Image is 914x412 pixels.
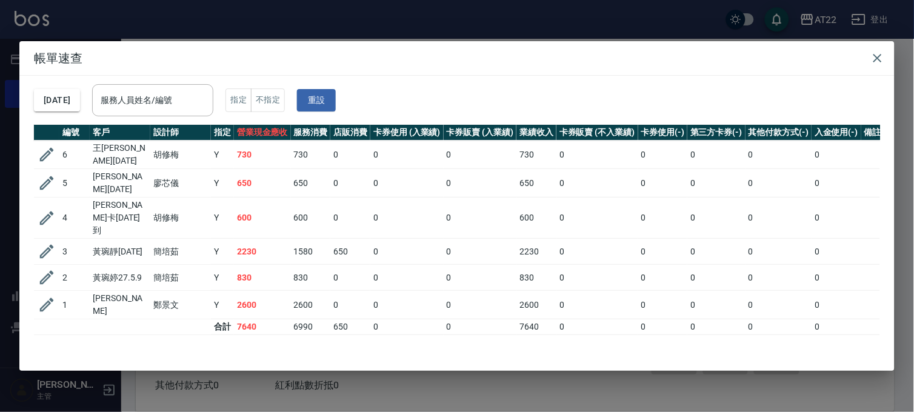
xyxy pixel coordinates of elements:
th: 第三方卡券(-) [687,125,746,141]
td: 730 [516,141,556,169]
td: 0 [370,198,444,239]
td: 0 [638,169,688,198]
td: 0 [556,141,638,169]
td: [PERSON_NAME]卡[DATE]到 [90,198,150,239]
td: 0 [638,265,688,291]
td: 0 [687,169,746,198]
td: 4 [59,198,90,239]
td: 0 [638,141,688,169]
td: 0 [687,141,746,169]
td: 2600 [291,291,331,319]
td: Y [211,169,234,198]
td: 0 [687,291,746,319]
td: 王[PERSON_NAME][DATE] [90,141,150,169]
td: 3 [59,239,90,265]
th: 編號 [59,125,90,141]
th: 服務消費 [291,125,331,141]
td: 胡修梅 [150,141,211,169]
td: 0 [330,169,370,198]
th: 卡券販賣 (不入業績) [556,125,638,141]
td: Y [211,239,234,265]
td: 0 [638,291,688,319]
td: 0 [687,319,746,335]
td: 0 [370,169,444,198]
td: 650 [330,239,370,265]
td: 0 [444,319,517,335]
td: 黃琬婷27.5.9 [90,265,150,291]
td: 0 [370,141,444,169]
button: 不指定 [251,88,285,112]
td: 2230 [234,239,291,265]
td: 0 [687,198,746,239]
td: 0 [746,169,812,198]
td: 0 [812,319,861,335]
td: 0 [812,198,861,239]
td: 黃琬靜[DATE] [90,239,150,265]
td: Y [211,265,234,291]
td: 1 [59,291,90,319]
td: 0 [746,319,812,335]
th: 其他付款方式(-) [746,125,812,141]
td: 0 [746,198,812,239]
td: 0 [812,265,861,291]
td: 2 [59,265,90,291]
td: 1580 [291,239,331,265]
td: 0 [687,239,746,265]
th: 店販消費 [330,125,370,141]
button: [DATE] [34,89,80,111]
td: 0 [330,291,370,319]
td: 0 [444,198,517,239]
td: 600 [291,198,331,239]
td: 650 [291,169,331,198]
th: 備註 [861,125,884,141]
td: 730 [291,141,331,169]
td: 600 [234,198,291,239]
th: 卡券使用(-) [638,125,688,141]
td: 0 [444,291,517,319]
td: 830 [291,265,331,291]
td: 0 [556,319,638,335]
th: 指定 [211,125,234,141]
td: Y [211,291,234,319]
td: 0 [330,198,370,239]
td: 730 [234,141,291,169]
td: 650 [330,319,370,335]
td: 2230 [516,239,556,265]
td: 0 [330,265,370,291]
td: 簡培茹 [150,265,211,291]
td: 7640 [516,319,556,335]
td: 0 [370,265,444,291]
td: 0 [687,265,746,291]
td: 0 [556,265,638,291]
td: 0 [746,291,812,319]
h2: 帳單速查 [19,41,895,75]
th: 業績收入 [516,125,556,141]
td: 2600 [516,291,556,319]
td: 0 [330,141,370,169]
th: 營業現金應收 [234,125,291,141]
td: 600 [516,198,556,239]
td: 胡修梅 [150,198,211,239]
th: 卡券販賣 (入業績) [444,125,517,141]
td: 0 [370,291,444,319]
td: 0 [444,265,517,291]
td: 830 [234,265,291,291]
td: 0 [812,291,861,319]
td: 0 [812,239,861,265]
td: 0 [638,319,688,335]
td: 0 [556,291,638,319]
td: 0 [444,169,517,198]
td: 830 [516,265,556,291]
td: 6990 [291,319,331,335]
td: 0 [444,141,517,169]
td: 650 [516,169,556,198]
td: Y [211,198,234,239]
button: 重設 [297,89,336,111]
td: 0 [638,239,688,265]
td: 7640 [234,319,291,335]
td: 0 [556,198,638,239]
td: 合計 [211,319,234,335]
td: 0 [370,319,444,335]
td: [PERSON_NAME][DATE] [90,169,150,198]
td: 0 [812,169,861,198]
